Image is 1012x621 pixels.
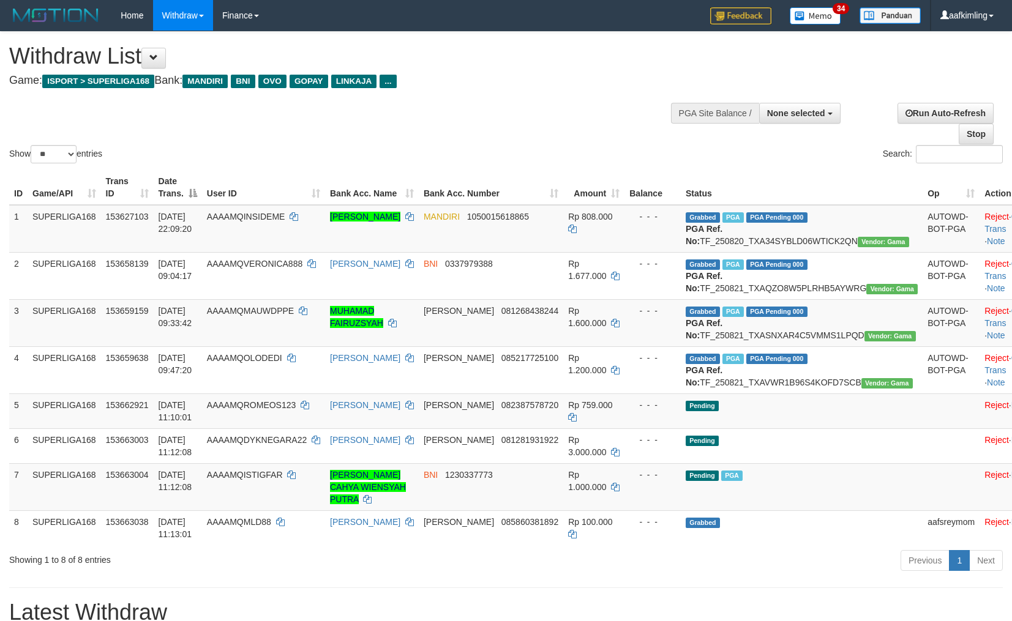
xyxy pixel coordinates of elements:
span: OVO [258,75,287,88]
span: BNI [424,470,438,480]
span: PGA Pending [746,307,808,317]
span: 153662921 [106,400,149,410]
img: MOTION_logo.png [9,6,102,24]
span: MANDIRI [182,75,228,88]
span: Copy 1050015618865 to clipboard [467,212,529,221]
a: Note [987,377,1005,387]
label: Show entries [9,145,102,163]
span: [DATE] 11:12:08 [159,470,192,492]
td: SUPERLIGA168 [28,510,101,545]
td: SUPERLIGA168 [28,205,101,253]
td: AUTOWD-BOT-PGA [923,346,980,393]
b: PGA Ref. No: [686,365,722,387]
span: Rp 808.000 [568,212,612,221]
th: Op: activate to sort column ascending [923,170,980,205]
a: Next [969,550,1003,571]
th: Game/API: activate to sort column ascending [28,170,101,205]
a: Reject [984,259,1009,269]
a: Reject [984,306,1009,316]
span: Pending [686,401,719,411]
span: AAAAMQROMEOS123 [207,400,296,410]
a: Note [987,283,1005,293]
span: MANDIRI [424,212,460,221]
a: [PERSON_NAME] [330,259,400,269]
span: AAAAMQISTIGFAR [207,470,283,480]
a: Note [987,330,1005,340]
td: SUPERLIGA168 [28,463,101,510]
div: PGA Site Balance / [671,103,759,124]
span: [PERSON_NAME] [424,400,494,410]
td: SUPERLIGA168 [28,346,101,393]
div: Showing 1 to 8 of 8 entries [9,549,413,566]
td: TF_250821_TXAVWR1B96S4KOFD7SCB [681,346,923,393]
div: - - - [629,352,676,364]
span: Copy 081281931922 to clipboard [501,435,558,445]
span: Rp 759.000 [568,400,612,410]
button: None selected [759,103,841,124]
span: [DATE] 09:33:42 [159,306,192,328]
span: [DATE] 09:47:20 [159,353,192,375]
th: Trans ID: activate to sort column ascending [101,170,154,205]
a: [PERSON_NAME] [330,435,400,445]
a: [PERSON_NAME] [330,400,400,410]
a: Previous [901,550,950,571]
b: PGA Ref. No: [686,318,722,340]
img: Feedback.jpg [710,7,771,24]
a: Note [987,236,1005,246]
span: Rp 1.600.000 [568,306,606,328]
span: 153659638 [106,353,149,363]
span: Rp 1.677.000 [568,259,606,281]
span: GOPAY [290,75,328,88]
span: 153658139 [106,259,149,269]
span: Grabbed [686,259,720,270]
td: SUPERLIGA168 [28,252,101,299]
th: Amount: activate to sort column ascending [563,170,624,205]
b: PGA Ref. No: [686,224,722,246]
span: Marked by aafsengchandara [722,259,744,270]
td: aafsreymom [923,510,980,545]
span: 153663038 [106,517,149,527]
td: 3 [9,299,28,346]
td: 1 [9,205,28,253]
span: Vendor URL: https://trx31.1velocity.biz [858,237,909,247]
span: 153663003 [106,435,149,445]
img: Button%20Memo.svg [790,7,841,24]
td: 7 [9,463,28,510]
span: 153659159 [106,306,149,316]
a: MUHAMAD FAIRUZSYAH [330,306,383,328]
span: Copy 081268438244 to clipboard [501,306,558,316]
th: Status [681,170,923,205]
input: Search: [916,145,1003,163]
a: 1 [949,550,970,571]
th: Date Trans.: activate to sort column descending [154,170,202,205]
span: [PERSON_NAME] [424,517,494,527]
span: Rp 3.000.000 [568,435,606,457]
h4: Game: Bank: [9,75,662,87]
div: - - - [629,469,676,481]
span: AAAAMQINSIDEME [207,212,285,221]
span: Rp 1.000.000 [568,470,606,492]
span: Rp 1.200.000 [568,353,606,375]
span: Grabbed [686,354,720,364]
a: [PERSON_NAME] [330,212,400,221]
span: [PERSON_NAME] [424,353,494,363]
span: 34 [833,3,849,14]
span: AAAAMQOLODEDI [207,353,282,363]
span: Rp 100.000 [568,517,612,527]
span: AAAAMQDYKNEGARA22 [207,435,307,445]
span: Pending [686,436,719,446]
span: Copy 1230337773 to clipboard [445,470,493,480]
span: Marked by aafsengchandara [721,470,743,481]
span: Vendor URL: https://trx31.1velocity.biz [861,378,913,389]
span: [DATE] 11:13:01 [159,517,192,539]
span: ... [380,75,396,88]
a: Reject [984,400,1009,410]
span: Marked by aafsoycanthlai [722,212,744,223]
span: PGA Pending [746,354,808,364]
span: AAAAMQVERONICA888 [207,259,302,269]
span: Copy 085217725100 to clipboard [501,353,558,363]
td: 4 [9,346,28,393]
td: AUTOWD-BOT-PGA [923,252,980,299]
th: Bank Acc. Name: activate to sort column ascending [325,170,419,205]
span: 153663004 [106,470,149,480]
